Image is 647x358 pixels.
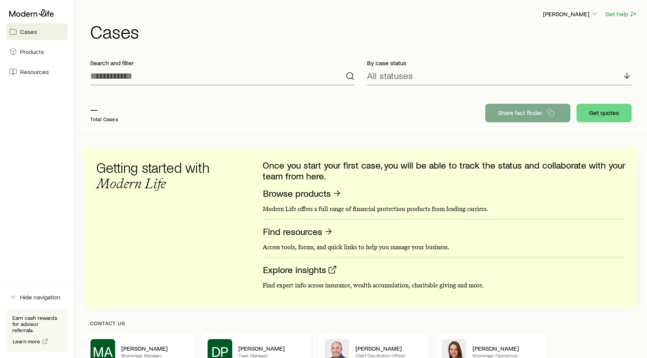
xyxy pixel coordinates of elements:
span: Hide navigation [20,293,60,301]
a: Cases [6,23,68,40]
p: Once you start your first case, you will be able to track the status and collaborate with your te... [263,160,625,181]
span: Learn more [13,339,40,344]
p: All statuses [367,70,413,81]
button: Get quotes [577,104,632,122]
p: Total Cases [90,116,118,122]
span: Products [20,48,44,56]
p: Contact us [90,320,632,326]
button: Get help [605,10,638,19]
button: [PERSON_NAME] [543,10,599,19]
span: Cases [20,28,37,35]
a: Browse products [263,187,342,199]
button: Hide navigation [6,289,68,306]
p: Earn cash rewards for advisor referrals. [12,315,62,333]
a: Products [6,43,68,60]
h3: Getting started with [96,160,220,191]
a: Explore insights [263,264,337,276]
p: By case status [367,59,632,67]
p: [PERSON_NAME] [543,10,598,18]
p: [PERSON_NAME] [121,344,188,352]
span: Modern Life [96,175,166,192]
p: [PERSON_NAME] [473,344,540,352]
p: Modern Life offers a full range of financial protection products from leading carriers. [263,205,625,213]
span: Resources [20,68,49,76]
p: Search and filter [90,59,355,67]
div: Earn cash rewards for advisor referrals.Learn more [6,309,68,352]
button: Share fact finder [485,104,570,122]
p: [PERSON_NAME] [238,344,305,352]
a: Resources [6,63,68,80]
p: [PERSON_NAME] [355,344,422,352]
h1: Cases [90,22,638,41]
p: Access tools, forms, and quick links to help you manage your business. [263,243,625,251]
p: Find expert info across insurance, wealth accumulation, charitable giving and more. [263,282,625,289]
p: — [90,104,118,115]
p: Share fact finder [498,109,542,117]
a: Find resources [263,226,334,238]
